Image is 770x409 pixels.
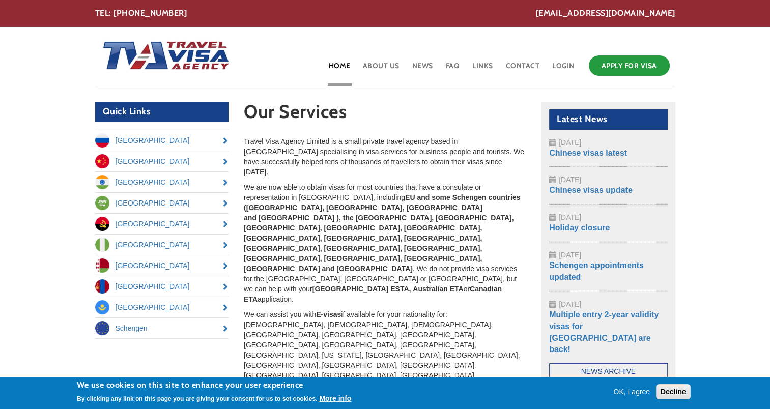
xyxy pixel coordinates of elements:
[505,53,541,86] a: Contact
[549,149,627,157] a: Chinese visas latest
[549,363,668,379] a: News Archive
[549,261,644,281] a: Schengen appointments updated
[549,223,610,232] a: Holiday closure
[656,384,691,399] button: Decline
[244,182,526,304] p: We are now able to obtain visas for most countries that have a consulate or representation in [GE...
[559,213,581,221] span: [DATE]
[319,393,351,403] button: More info
[445,53,461,86] a: FAQ
[95,8,675,19] div: TEL: [PHONE_NUMBER]
[559,251,581,259] span: [DATE]
[312,285,389,293] strong: [GEOGRAPHIC_DATA]
[549,186,633,194] a: Chinese visas update
[95,130,229,151] a: [GEOGRAPHIC_DATA]
[536,8,675,19] a: [EMAIL_ADDRESS][DOMAIN_NAME]
[95,172,229,192] a: [GEOGRAPHIC_DATA]
[95,276,229,297] a: [GEOGRAPHIC_DATA]
[589,55,670,76] a: Apply for Visa
[411,53,434,86] a: News
[549,310,659,354] a: Multiple entry 2-year validity visas for [GEOGRAPHIC_DATA] are back!
[95,214,229,234] a: [GEOGRAPHIC_DATA]
[77,379,351,391] h2: We use cookies on this site to enhance your user experience
[95,193,229,213] a: [GEOGRAPHIC_DATA]
[362,53,401,86] a: About Us
[413,285,463,293] strong: Australian ETA
[471,53,494,86] a: Links
[328,53,352,86] a: Home
[77,395,317,402] p: By clicking any link on this page you are giving your consent for us to set cookies.
[609,387,654,397] button: OK, I agree
[559,176,581,184] span: [DATE]
[244,136,526,177] p: Travel Visa Agency Limited is a small private travel agency based in [GEOGRAPHIC_DATA] specialisi...
[95,151,229,171] a: [GEOGRAPHIC_DATA]
[559,138,581,147] span: [DATE]
[390,285,411,293] strong: ESTA,
[549,109,668,130] h2: Latest News
[244,102,526,127] h1: Our Services
[559,300,581,308] span: [DATE]
[95,235,229,255] a: [GEOGRAPHIC_DATA]
[95,31,231,82] img: Home
[316,310,341,318] strong: E-visas
[95,255,229,276] a: [GEOGRAPHIC_DATA]
[551,53,576,86] a: Login
[95,318,229,338] a: Schengen
[95,297,229,317] a: [GEOGRAPHIC_DATA]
